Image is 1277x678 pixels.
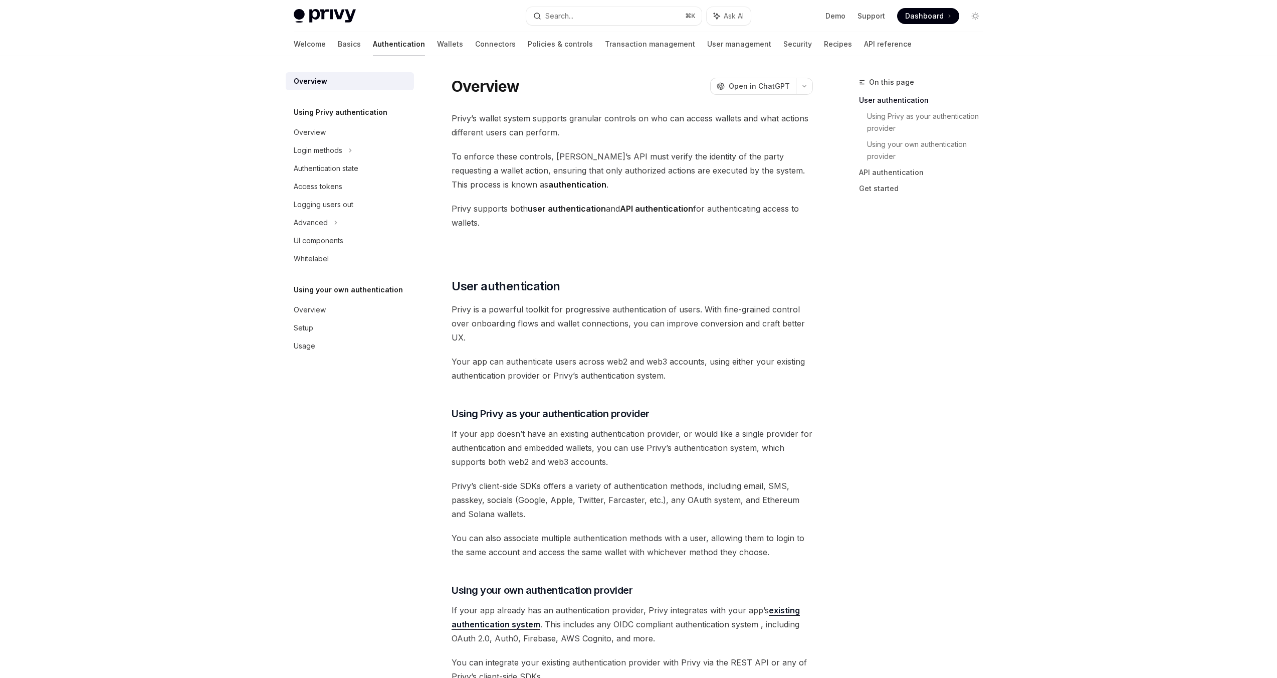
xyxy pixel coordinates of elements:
[548,180,606,190] strong: authentication
[294,32,326,56] a: Welcome
[286,123,414,141] a: Overview
[620,204,693,214] strong: API authentication
[294,9,356,23] img: light logo
[294,217,328,229] div: Advanced
[605,32,695,56] a: Transaction management
[859,164,991,181] a: API authentication
[864,32,912,56] a: API reference
[338,32,361,56] a: Basics
[286,301,414,319] a: Overview
[373,32,425,56] a: Authentication
[286,196,414,214] a: Logging users out
[867,136,991,164] a: Using your own authentication provider
[294,304,326,316] div: Overview
[475,32,516,56] a: Connectors
[710,78,796,95] button: Open in ChatGPT
[859,181,991,197] a: Get started
[452,77,519,95] h1: Overview
[452,149,813,192] span: To enforce these controls, [PERSON_NAME]’s API must verify the identity of the party requesting a...
[859,92,991,108] a: User authentication
[294,106,387,118] h5: Using Privy authentication
[452,111,813,139] span: Privy’s wallet system supports granular controls on who can access wallets and what actions diffe...
[526,7,702,25] button: Search...⌘K
[286,178,414,196] a: Access tokens
[545,10,573,22] div: Search...
[685,12,696,20] span: ⌘ K
[286,337,414,355] a: Usage
[294,144,342,156] div: Login methods
[294,199,353,211] div: Logging users out
[294,340,315,352] div: Usage
[867,108,991,136] a: Using Privy as your authentication provider
[729,81,790,91] span: Open in ChatGPT
[452,202,813,230] span: Privy supports both and for authenticating access to wallets.
[452,583,632,597] span: Using your own authentication provider
[452,427,813,469] span: If your app doesn’t have an existing authentication provider, or would like a single provider for...
[824,32,852,56] a: Recipes
[452,302,813,345] span: Privy is a powerful toolkit for progressive authentication of users. With fine-grained control ov...
[286,232,414,250] a: UI components
[294,235,343,247] div: UI components
[286,250,414,268] a: Whitelabel
[783,32,812,56] a: Security
[452,407,650,421] span: Using Privy as your authentication provider
[869,76,914,88] span: On this page
[825,11,845,21] a: Demo
[286,159,414,178] a: Authentication state
[294,126,326,138] div: Overview
[286,319,414,337] a: Setup
[897,8,959,24] a: Dashboard
[452,479,813,521] span: Privy’s client-side SDKs offers a variety of authentication methods, including email, SMS, passke...
[452,603,813,645] span: If your app already has an authentication provider, Privy integrates with your app’s . This inclu...
[967,8,983,24] button: Toggle dark mode
[294,162,358,175] div: Authentication state
[452,531,813,559] span: You can also associate multiple authentication methods with a user, allowing them to login to the...
[905,11,944,21] span: Dashboard
[286,72,414,90] a: Overview
[858,11,885,21] a: Support
[294,253,329,265] div: Whitelabel
[707,7,751,25] button: Ask AI
[724,11,744,21] span: Ask AI
[528,204,606,214] strong: user authentication
[707,32,771,56] a: User management
[452,355,813,383] span: Your app can authenticate users across web2 and web3 accounts, using either your existing authent...
[294,181,342,193] div: Access tokens
[452,278,560,294] span: User authentication
[294,284,403,296] h5: Using your own authentication
[294,322,313,334] div: Setup
[294,75,327,87] div: Overview
[437,32,463,56] a: Wallets
[528,32,593,56] a: Policies & controls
